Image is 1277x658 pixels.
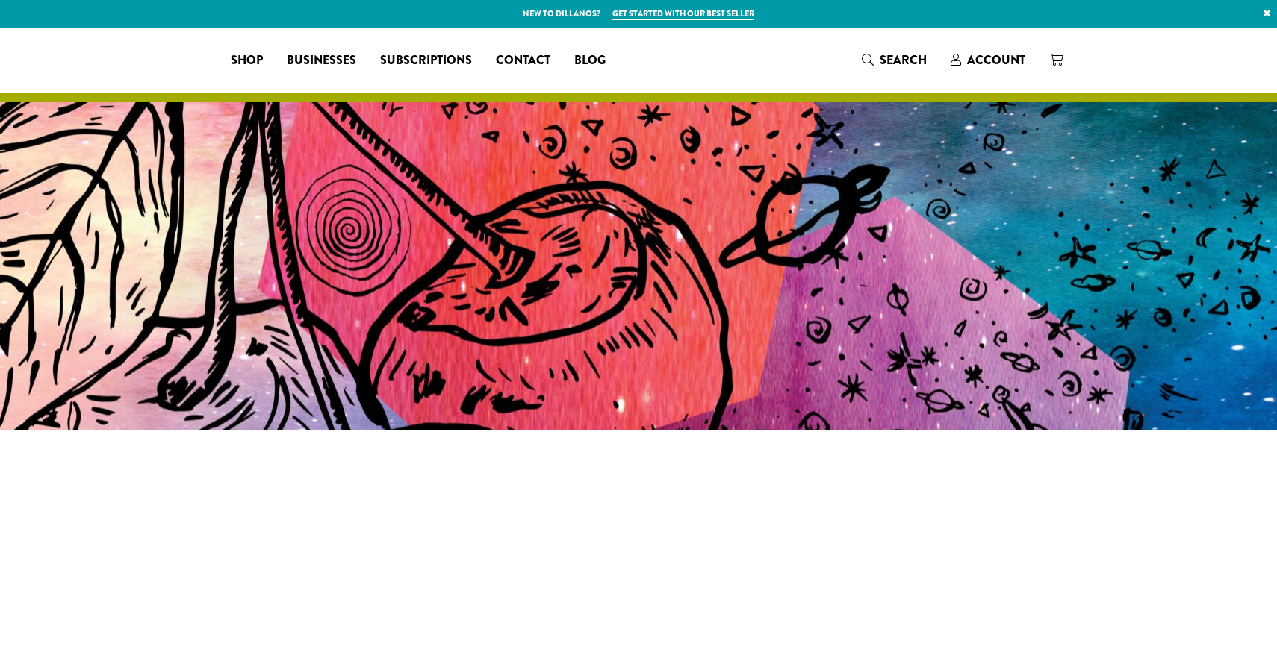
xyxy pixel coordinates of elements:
[967,51,1025,69] span: Account
[496,51,550,70] span: Contact
[231,51,263,70] span: Shop
[574,51,606,70] span: Blog
[219,48,275,72] a: Shop
[880,51,927,69] span: Search
[612,7,754,20] a: Get started with our best seller
[380,51,472,70] span: Subscriptions
[850,48,939,72] a: Search
[287,51,356,70] span: Businesses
